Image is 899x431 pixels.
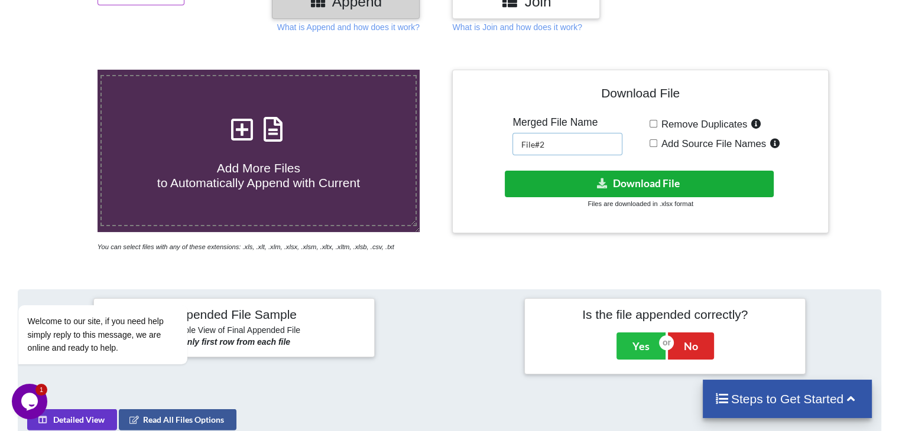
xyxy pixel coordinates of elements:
[12,384,50,419] iframe: chat widget
[505,171,774,197] button: Download File
[98,243,394,250] i: You can select files with any of these extensions: .xls, .xlt, .xlm, .xlsx, .xlsm, .xltx, .xltm, ...
[119,409,236,430] button: Read All Files Options
[452,21,582,33] p: What is Join and how does it work?
[12,198,225,378] iframe: chat widget
[657,119,748,130] span: Remove Duplicates
[512,116,622,129] h5: Merged File Name
[512,133,622,155] input: Enter File Name
[657,138,766,149] span: Add Source File Names
[102,307,366,324] h4: Appended File Sample
[588,200,693,207] small: Files are downloaded in .xlsx format
[102,325,366,337] h6: Sample View of Final Appended File
[533,307,797,322] h4: Is the file appended correctly?
[668,332,714,360] button: No
[27,409,117,430] button: Detailed View
[616,332,666,360] button: Yes
[461,79,819,112] h4: Download File
[157,161,360,190] span: Add More Files to Automatically Append with Current
[715,391,861,406] h4: Steps to Get Started
[277,21,420,33] p: What is Append and how does it work?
